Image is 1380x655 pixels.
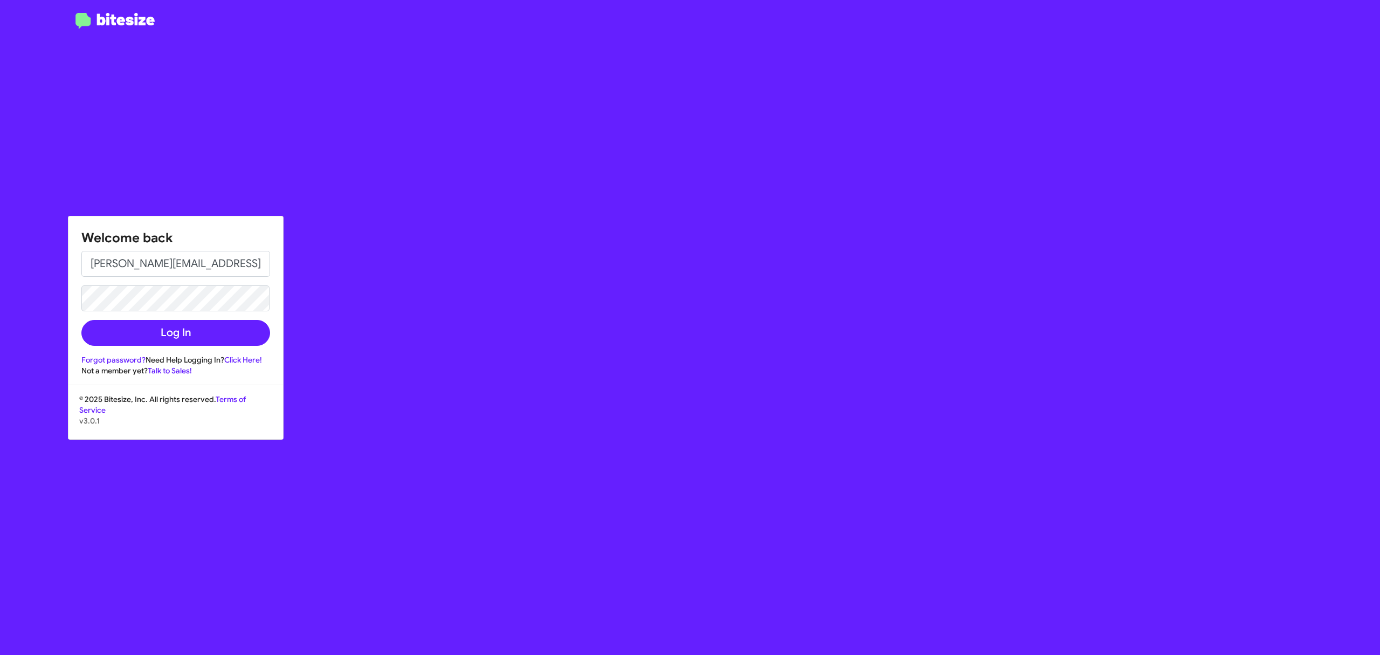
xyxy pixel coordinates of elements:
input: Email address [81,251,270,277]
div: Need Help Logging In? [81,354,270,365]
div: © 2025 Bitesize, Inc. All rights reserved. [68,394,283,439]
h1: Welcome back [81,229,270,247]
a: Talk to Sales! [148,366,192,376]
div: Not a member yet? [81,365,270,376]
p: v3.0.1 [79,415,272,426]
a: Terms of Service [79,394,246,415]
a: Forgot password? [81,355,146,365]
button: Log In [81,320,270,346]
a: Click Here! [224,355,262,365]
